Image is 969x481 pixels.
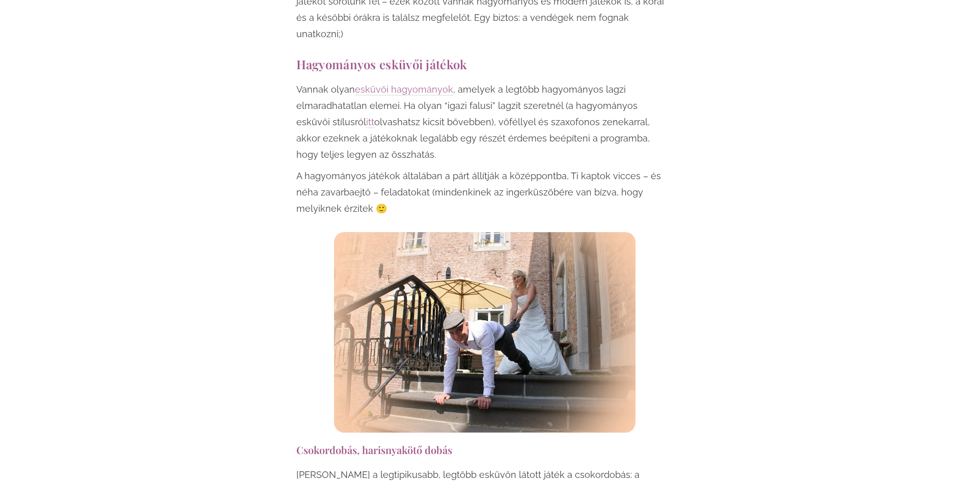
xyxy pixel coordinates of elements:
[296,443,673,457] h3: Csokordobás, harisnyakötő dobás
[366,117,374,128] a: itt
[296,58,673,71] h2: Hagyományos esküvői játékok
[296,81,673,163] p: Vannak olyan , amelyek a legtöbb hagyományos lagzi elmaradhatatlan elemei. Ha olyan “igazi falusi...
[355,84,453,96] a: esküvői hagyományok
[296,168,673,217] p: A hagyományos játékok általában a párt állítják a középpontba, Ti kaptok vicces – és néha zavarba...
